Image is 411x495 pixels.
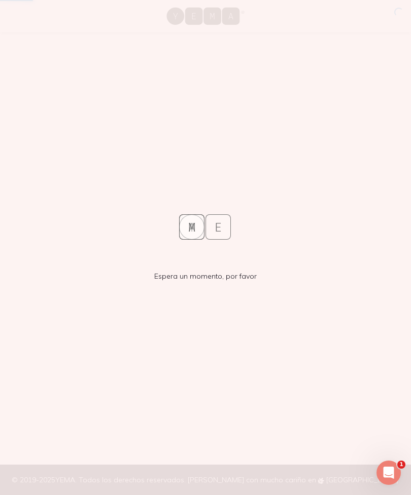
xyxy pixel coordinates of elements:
div: Espera un momento, por favor [154,272,257,281]
span: M [205,241,230,266]
span: 1 [397,461,405,469]
span: Y [179,214,204,240]
span: A [205,215,231,240]
iframe: Intercom live chat [376,461,401,485]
